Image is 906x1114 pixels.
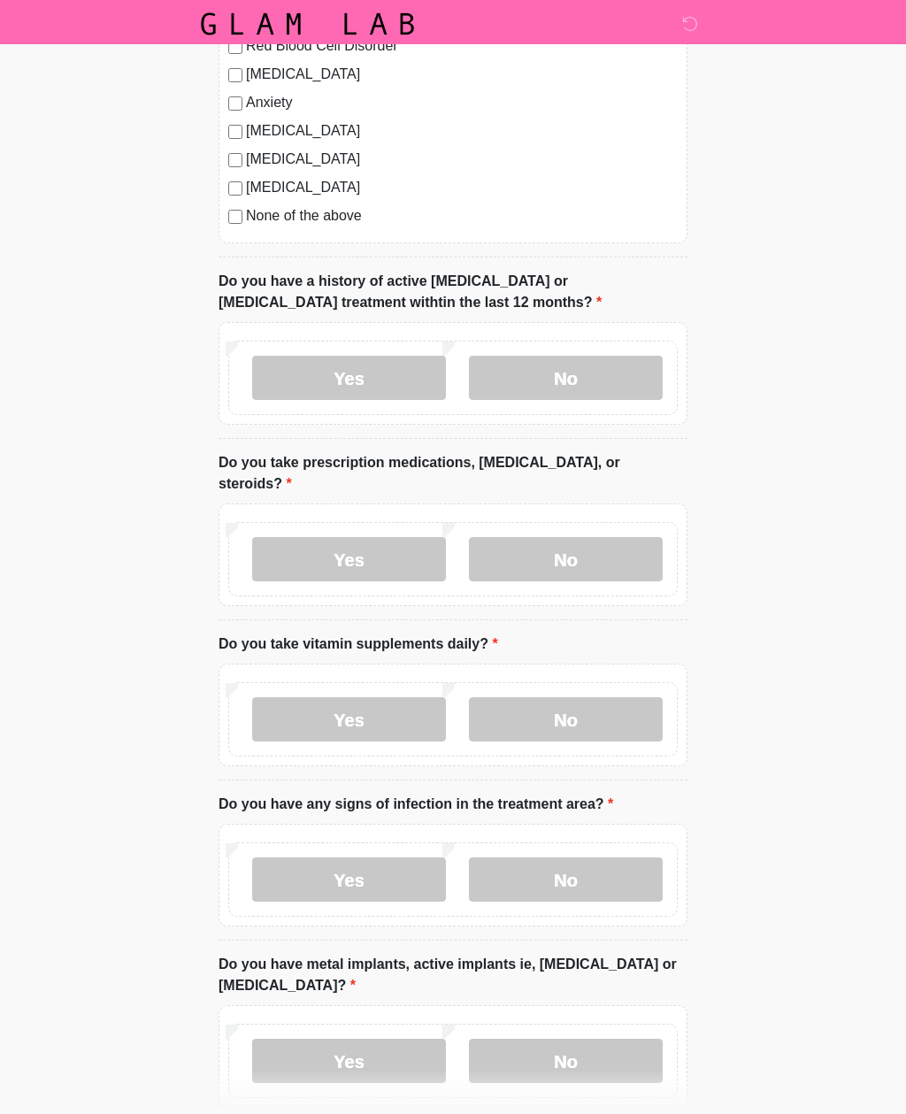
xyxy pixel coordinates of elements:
[469,1040,663,1084] label: No
[252,698,446,742] label: Yes
[228,211,242,225] input: None of the above
[246,178,678,199] label: [MEDICAL_DATA]
[469,357,663,401] label: No
[246,65,678,86] label: [MEDICAL_DATA]
[228,126,242,140] input: [MEDICAL_DATA]
[252,538,446,582] label: Yes
[228,97,242,111] input: Anxiety
[252,357,446,401] label: Yes
[228,69,242,83] input: [MEDICAL_DATA]
[469,538,663,582] label: No
[228,182,242,196] input: [MEDICAL_DATA]
[219,634,498,656] label: Do you take vitamin supplements daily?
[469,698,663,742] label: No
[252,858,446,903] label: Yes
[219,955,687,997] label: Do you have metal implants, active implants ie, [MEDICAL_DATA] or [MEDICAL_DATA]?
[252,1040,446,1084] label: Yes
[219,453,687,496] label: Do you take prescription medications, [MEDICAL_DATA], or steroids?
[246,150,678,171] label: [MEDICAL_DATA]
[201,13,414,35] img: Glam Lab Logo
[219,795,613,816] label: Do you have any signs of infection in the treatment area?
[246,206,678,227] label: None of the above
[228,154,242,168] input: [MEDICAL_DATA]
[246,93,678,114] label: Anxiety
[219,272,687,314] label: Do you have a history of active [MEDICAL_DATA] or [MEDICAL_DATA] treatment withtin the last 12 mo...
[469,858,663,903] label: No
[246,121,678,142] label: [MEDICAL_DATA]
